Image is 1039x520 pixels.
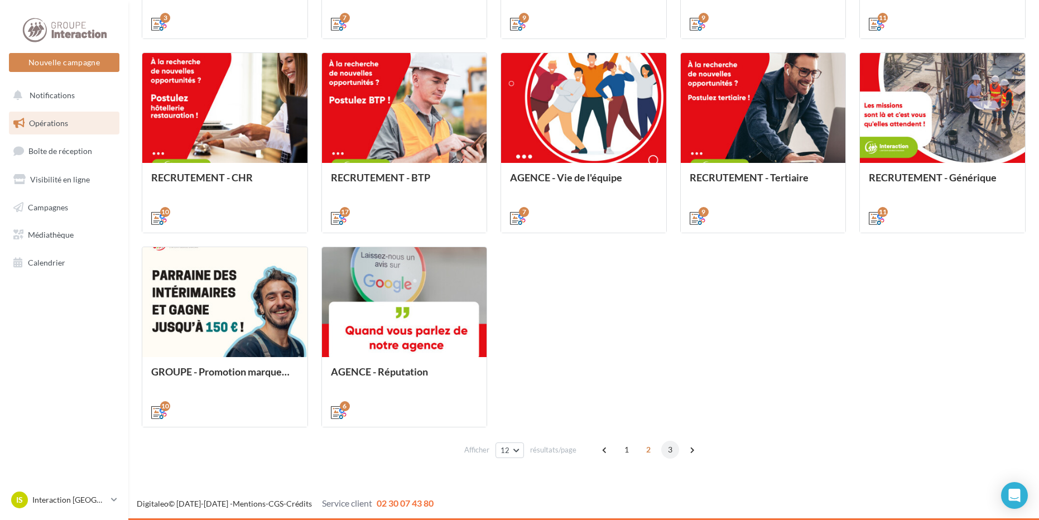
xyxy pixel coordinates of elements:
[137,499,434,508] span: © [DATE]-[DATE] - - -
[233,499,266,508] a: Mentions
[137,499,169,508] a: Digitaleo
[530,445,576,455] span: résultats/page
[699,207,709,217] div: 9
[7,223,122,247] a: Médiathèque
[28,202,68,211] span: Campagnes
[519,13,529,23] div: 9
[519,207,529,217] div: 7
[322,498,372,508] span: Service client
[9,53,119,72] button: Nouvelle campagne
[160,207,170,217] div: 10
[16,494,23,505] span: IS
[340,401,350,411] div: 6
[32,494,107,505] p: Interaction [GEOGRAPHIC_DATA]
[160,401,170,411] div: 10
[869,172,1016,194] div: RECRUTEMENT - Générique
[1001,482,1028,509] div: Open Intercom Messenger
[377,498,434,508] span: 02 30 07 43 80
[331,172,478,194] div: RECRUTEMENT - BTP
[28,230,74,239] span: Médiathèque
[28,146,92,156] span: Boîte de réception
[160,13,170,23] div: 3
[510,172,657,194] div: AGENCE - Vie de l'équipe
[699,13,709,23] div: 9
[9,489,119,511] a: IS Interaction [GEOGRAPHIC_DATA]
[151,366,299,388] div: GROUPE - Promotion marques et offres
[30,90,75,100] span: Notifications
[639,441,657,459] span: 2
[878,207,888,217] div: 11
[878,13,888,23] div: 11
[331,366,478,388] div: AGENCE - Réputation
[340,13,350,23] div: 7
[7,196,122,219] a: Campagnes
[268,499,283,508] a: CGS
[7,112,122,135] a: Opérations
[29,118,68,128] span: Opérations
[464,445,489,455] span: Afficher
[7,139,122,163] a: Boîte de réception
[340,207,350,217] div: 17
[618,441,636,459] span: 1
[661,441,679,459] span: 3
[7,251,122,275] a: Calendrier
[286,499,312,508] a: Crédits
[7,168,122,191] a: Visibilité en ligne
[151,172,299,194] div: RECRUTEMENT - CHR
[28,258,65,267] span: Calendrier
[496,442,524,458] button: 12
[501,446,510,455] span: 12
[7,84,117,107] button: Notifications
[30,175,90,184] span: Visibilité en ligne
[690,172,837,194] div: RECRUTEMENT - Tertiaire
